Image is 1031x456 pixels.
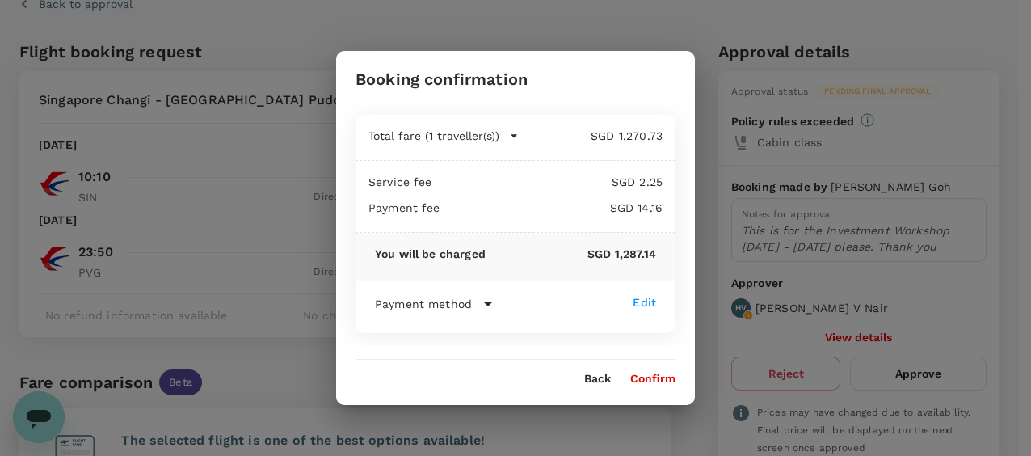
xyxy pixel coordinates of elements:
[486,246,656,262] p: SGD 1,287.14
[375,246,486,262] p: You will be charged
[630,373,675,386] button: Confirm
[375,296,472,312] p: Payment method
[368,128,499,144] p: Total fare (1 traveller(s))
[368,128,519,144] button: Total fare (1 traveller(s))
[368,200,440,216] p: Payment fee
[519,128,663,144] p: SGD 1,270.73
[368,174,432,190] p: Service fee
[356,70,528,89] h3: Booking confirmation
[584,373,611,386] button: Back
[440,200,663,216] p: SGD 14.16
[633,294,656,310] div: Edit
[432,174,663,190] p: SGD 2.25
